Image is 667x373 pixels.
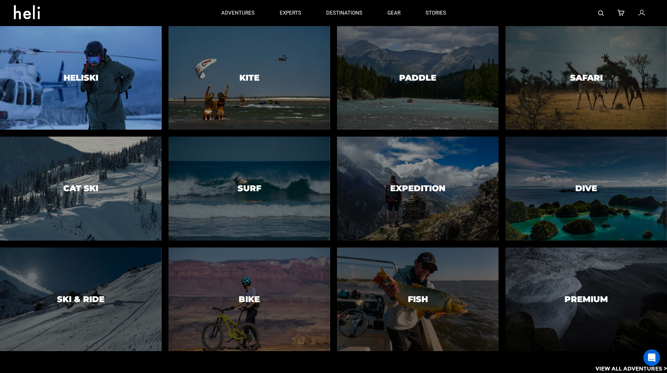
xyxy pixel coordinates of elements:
[63,184,98,193] h3: Cat Ski
[570,73,603,82] h3: Safari
[280,9,301,17] p: experts
[598,10,604,16] img: search-bar-icon.svg
[238,184,261,193] h3: Surf
[57,295,105,304] h3: Ski & Ride
[390,184,445,193] h3: Expedition
[575,184,597,193] h3: Dive
[565,295,608,304] h3: Premium
[326,9,362,17] p: destinations
[505,248,667,351] a: PremiumPremium image
[239,73,260,82] h3: Kite
[64,73,98,82] h3: Heliski
[239,295,260,304] h3: Bike
[595,365,667,373] p: View All Adventures >
[221,9,255,17] p: adventures
[399,73,436,82] h3: Paddle
[408,295,428,304] h3: Fish
[643,349,660,366] div: Open Intercom Messenger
